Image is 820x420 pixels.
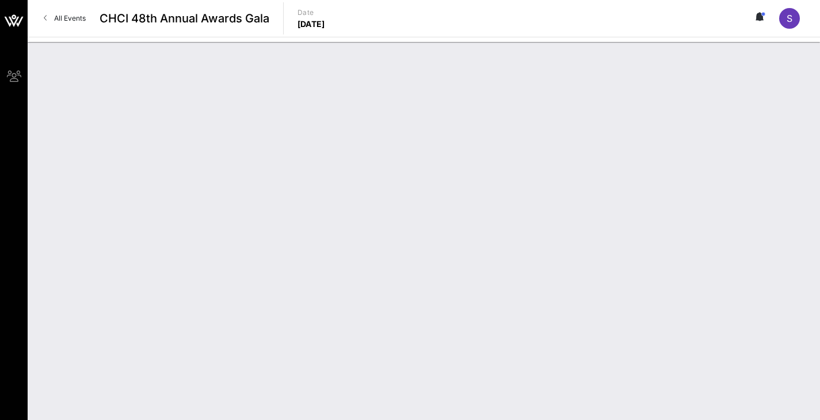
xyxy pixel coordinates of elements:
[298,18,325,30] p: [DATE]
[779,8,800,29] div: S
[37,9,93,28] a: All Events
[100,10,269,27] span: CHCI 48th Annual Awards Gala
[787,13,792,24] span: S
[298,7,325,18] p: Date
[54,14,86,22] span: All Events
